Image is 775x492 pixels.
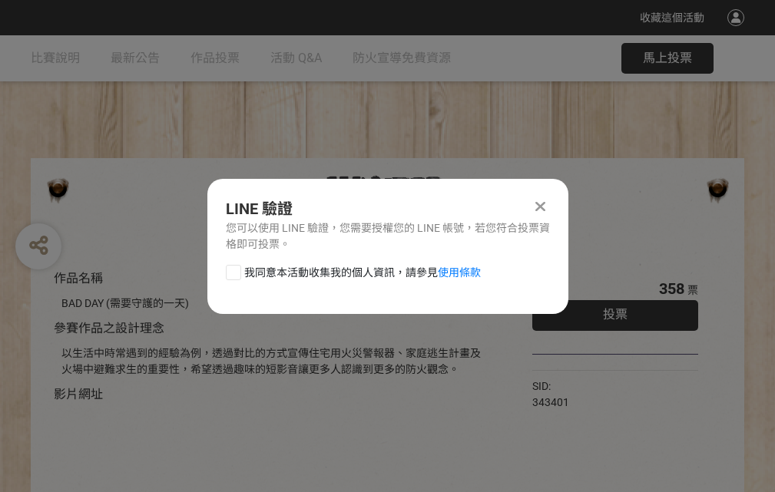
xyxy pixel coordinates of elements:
[226,197,550,220] div: LINE 驗證
[659,279,684,298] span: 358
[603,307,628,322] span: 投票
[532,380,569,408] span: SID: 343401
[621,43,714,74] button: 馬上投票
[61,345,486,378] div: 以生活中時常遇到的經驗為例，透過對比的方式宣傳住宅用火災警報器、家庭逃生計畫及火場中避難求生的重要性，希望透過趣味的短影音讓更多人認識到更多的防火觀念。
[643,51,692,65] span: 馬上投票
[573,378,650,394] iframe: Facebook Share
[244,265,481,281] span: 我同意本活動收集我的個人資訊，請參見
[190,35,240,81] a: 作品投票
[190,51,240,65] span: 作品投票
[54,321,164,335] span: 參賽作品之設計理念
[54,271,103,286] span: 作品名稱
[111,35,160,81] a: 最新公告
[438,266,481,279] a: 使用條款
[226,220,550,253] div: 您可以使用 LINE 驗證，您需要授權您的 LINE 帳號，若您符合投票資格即可投票。
[31,35,80,81] a: 比賽說明
[640,12,704,24] span: 收藏這個活動
[270,51,322,65] span: 活動 Q&A
[111,51,160,65] span: 最新公告
[353,51,451,65] span: 防火宣導免費資源
[61,296,486,312] div: BAD DAY (需要守護的一天)
[270,35,322,81] a: 活動 Q&A
[54,387,103,401] span: 影片網址
[31,51,80,65] span: 比賽說明
[687,284,698,296] span: 票
[353,35,451,81] a: 防火宣導免費資源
